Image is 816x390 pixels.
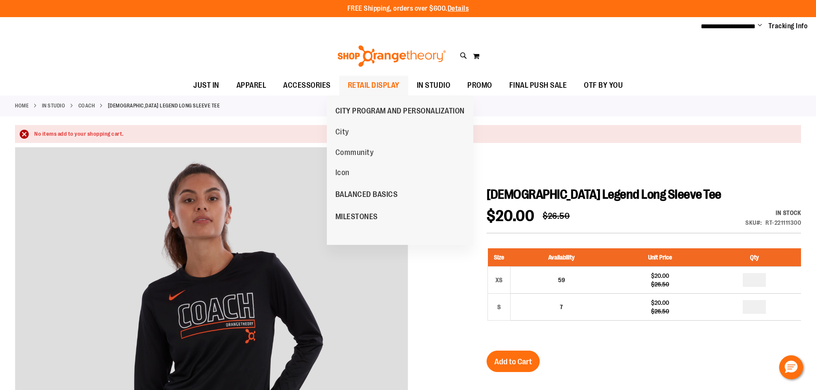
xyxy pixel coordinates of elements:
[408,76,459,95] a: IN STUDIO
[347,4,469,14] p: FREE Shipping, orders over $600.
[779,355,803,379] button: Hello, have a question? Let’s chat.
[348,76,400,95] span: RETAIL DISPLAY
[616,298,703,307] div: $20.00
[417,76,451,95] span: IN STUDIO
[543,211,570,221] span: $26.50
[335,168,350,179] span: Icon
[335,148,374,159] span: Community
[616,307,703,316] div: $26.50
[459,76,501,95] a: PROMO
[283,76,331,95] span: ACCESSORIES
[745,208,801,217] div: Availability
[509,76,567,95] span: FINAL PUSH SALE
[487,207,534,225] span: $20.00
[493,301,505,313] div: S
[612,248,708,267] th: Unit Price
[108,102,220,110] strong: [DEMOGRAPHIC_DATA] Legend Long Sleeve Tee
[765,218,801,227] div: RT-221111300
[336,45,447,67] img: Shop Orangetheory
[584,76,623,95] span: OTF BY YOU
[335,190,398,201] span: BALANCED BASICS
[745,219,762,226] strong: SKU
[616,271,703,280] div: $20.00
[34,130,792,138] div: No items add to your shopping cart.
[493,274,505,286] div: XS
[15,102,29,110] a: Home
[275,76,339,95] a: ACCESSORIES
[560,304,563,310] span: 7
[501,76,576,95] a: FINAL PUSH SALE
[708,248,801,267] th: Qty
[327,183,407,205] a: BALANCED BASICS
[511,248,613,267] th: Availability
[327,95,473,245] ul: RETAIL DISPLAY
[758,22,762,30] button: Account menu
[339,76,408,95] a: RETAIL DISPLAY
[228,76,275,95] a: APPAREL
[78,102,95,110] a: Coach
[185,76,228,95] a: JUST IN
[236,76,266,95] span: APPAREL
[335,107,465,117] span: CITY PROGRAM AND PERSONALIZATION
[488,248,511,267] th: Size
[558,277,565,283] span: 59
[487,351,540,372] button: Add to Cart
[448,5,469,12] a: Details
[335,212,378,223] span: MILESTONES
[494,357,532,366] span: Add to Cart
[616,280,703,289] div: $26.50
[42,102,66,110] a: IN STUDIO
[745,208,801,217] div: In stock
[487,187,721,202] span: [DEMOGRAPHIC_DATA] Legend Long Sleeve Tee
[327,100,473,122] a: CITY PROGRAM AND PERSONALIZATION
[575,76,631,95] a: OTF BY YOU
[327,205,386,228] a: MILESTONES
[467,76,492,95] span: PROMO
[768,21,808,31] a: Tracking Info
[335,128,349,138] span: City
[193,76,219,95] span: JUST IN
